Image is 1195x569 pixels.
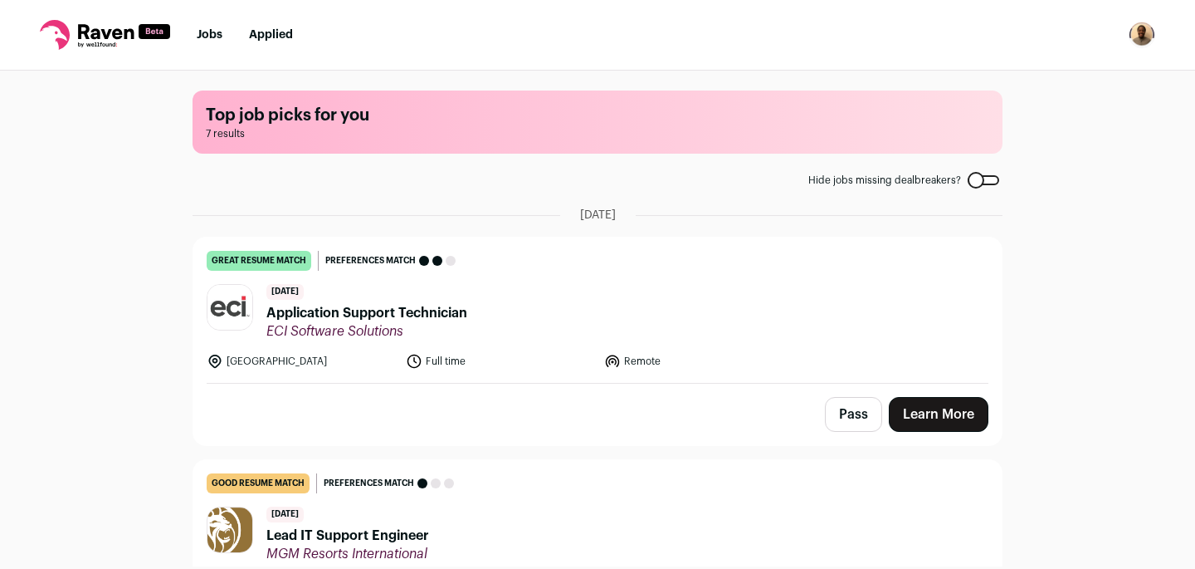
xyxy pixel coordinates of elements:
[207,285,252,330] img: 58c6d3ba5f1de7f01a6ca32b1432005c871072972fa2106c35eaf821015333af.jpg
[249,29,293,41] a: Applied
[266,323,467,340] span: ECI Software Solutions
[207,353,396,370] li: [GEOGRAPHIC_DATA]
[206,127,989,140] span: 7 results
[266,284,304,300] span: [DATE]
[406,353,595,370] li: Full time
[207,473,310,493] div: good resume match
[193,238,1002,383] a: great resume match Preferences match [DATE] Application Support Technician ECI Software Solutions...
[207,508,252,552] img: caf56115a7fa3bc853da9bdd286dcad04712446afe8a7ac17ac77354023049f7.png
[266,526,429,546] span: Lead IT Support Engineer
[325,253,416,269] span: Preferences match
[808,174,961,187] span: Hide jobs missing dealbreakers?
[324,475,414,492] span: Preferences match
[825,397,882,432] button: Pass
[580,207,616,223] span: [DATE]
[206,104,989,127] h1: Top job picks for you
[266,507,304,522] span: [DATE]
[889,397,988,432] a: Learn More
[604,353,793,370] li: Remote
[266,303,467,323] span: Application Support Technician
[197,29,222,41] a: Jobs
[266,546,429,562] span: MGM Resorts International
[1129,22,1155,48] button: Open dropdown
[1129,22,1155,48] img: 6057997-medium_jpg
[207,251,311,271] div: great resume match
